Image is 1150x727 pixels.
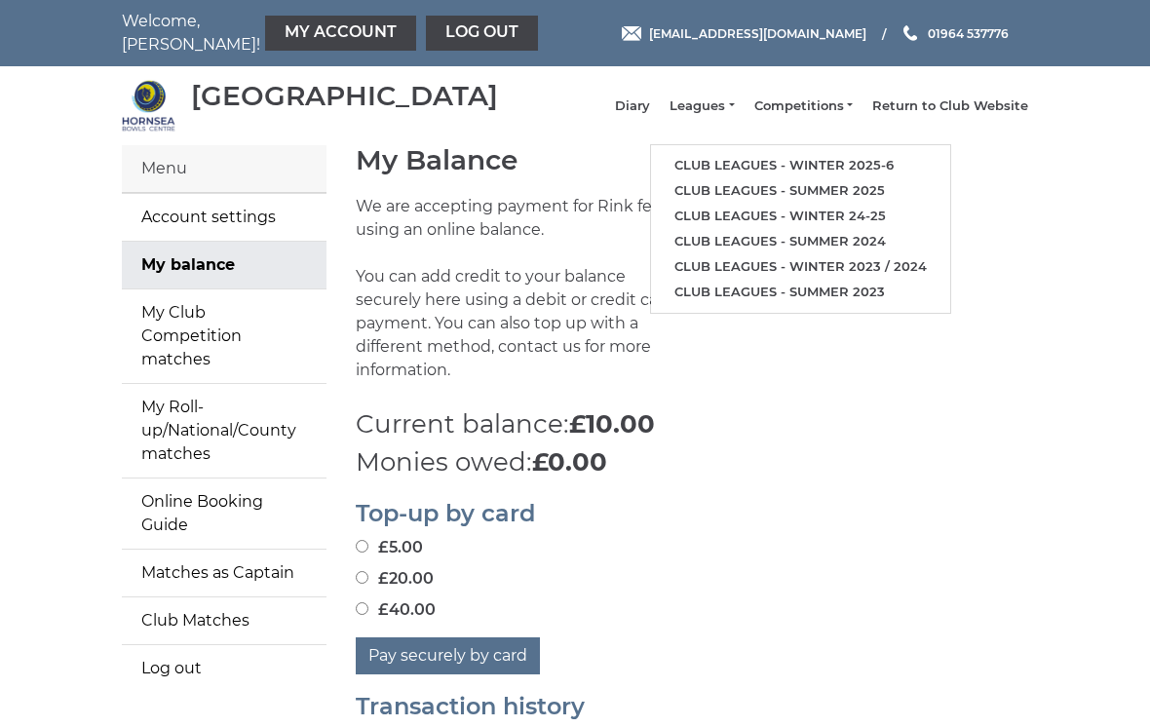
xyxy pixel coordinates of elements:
input: £40.00 [356,602,368,615]
a: My balance [122,242,326,288]
h2: Transaction history [356,694,1028,719]
a: Return to Club Website [872,97,1028,115]
a: Log out [426,16,538,51]
strong: £0.00 [532,446,607,478]
label: £40.00 [356,598,436,622]
p: Current balance: [356,405,1028,443]
input: £5.00 [356,540,368,553]
a: Account settings [122,194,326,241]
a: Phone us 01964 537776 [901,24,1009,43]
button: Pay securely by card [356,637,540,674]
a: My Account [265,16,416,51]
p: We are accepting payment for Rink fees using an online balance. You can add credit to your balanc... [356,195,677,405]
a: Club Matches [122,597,326,644]
strong: £10.00 [569,408,655,440]
a: Log out [122,645,326,692]
a: My Roll-up/National/County matches [122,384,326,478]
h1: My Balance [356,145,1028,175]
a: My Club Competition matches [122,289,326,383]
a: Email [EMAIL_ADDRESS][DOMAIN_NAME] [622,24,866,43]
a: Leagues [670,97,734,115]
div: [GEOGRAPHIC_DATA] [191,81,498,111]
label: £20.00 [356,567,434,591]
a: Competitions [754,97,853,115]
ul: Leagues [650,144,951,313]
a: Club leagues - Summer 2024 [651,229,950,254]
h2: Top-up by card [356,501,1028,526]
img: Hornsea Bowls Centre [122,79,175,133]
a: Club leagues - Summer 2023 [651,280,950,305]
a: Club leagues - Winter 2023 / 2024 [651,254,950,280]
a: Matches as Captain [122,550,326,596]
span: 01964 537776 [928,25,1009,40]
img: Email [622,26,641,41]
nav: Welcome, [PERSON_NAME]! [122,10,482,57]
a: Club leagues - Summer 2025 [651,178,950,204]
img: Phone us [903,25,917,41]
a: Club leagues - Winter 24-25 [651,204,950,229]
a: Diary [615,97,650,115]
label: £5.00 [356,536,423,559]
a: Club leagues - Winter 2025-6 [651,153,950,178]
a: Online Booking Guide [122,478,326,549]
div: Menu [122,145,326,193]
p: Monies owed: [356,443,1028,481]
input: £20.00 [356,571,368,584]
span: [EMAIL_ADDRESS][DOMAIN_NAME] [649,25,866,40]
